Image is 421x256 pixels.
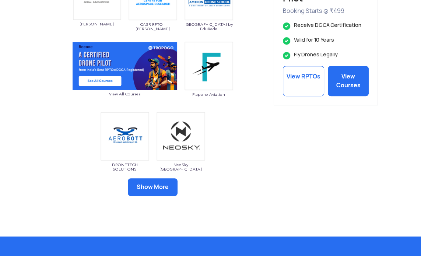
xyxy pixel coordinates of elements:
img: bg_flapone.png [185,42,233,90]
a: View Courses [328,66,369,96]
img: bg_droneteech.png [101,112,149,161]
img: ic_tgcourse.png [73,42,177,90]
button: Show More [128,178,178,196]
span: Flapone Aviation [185,92,233,97]
span: CASR RPTO - [PERSON_NAME] [129,22,177,31]
a: DRONETECH SOLUTIONS [101,133,149,171]
span: DRONETECH SOLUTIONS [101,162,149,171]
li: Receive DGCA Certification [283,22,369,29]
a: Flapone Aviation [185,62,233,97]
a: NeoSky [GEOGRAPHIC_DATA] [157,133,205,171]
img: img_neosky.png [157,112,205,161]
li: Fly Drones Legally [283,51,369,58]
span: NeoSky [GEOGRAPHIC_DATA] [157,162,205,171]
span: [GEOGRAPHIC_DATA] by EduRade [185,22,233,31]
a: View All Courses [73,62,177,96]
a: View RPTOs [283,66,324,96]
li: Valid for 10 Years [283,36,369,43]
p: Booking Starts @ ₹499 [283,6,369,16]
span: [PERSON_NAME] [73,22,121,26]
span: View All Courses [73,92,177,96]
